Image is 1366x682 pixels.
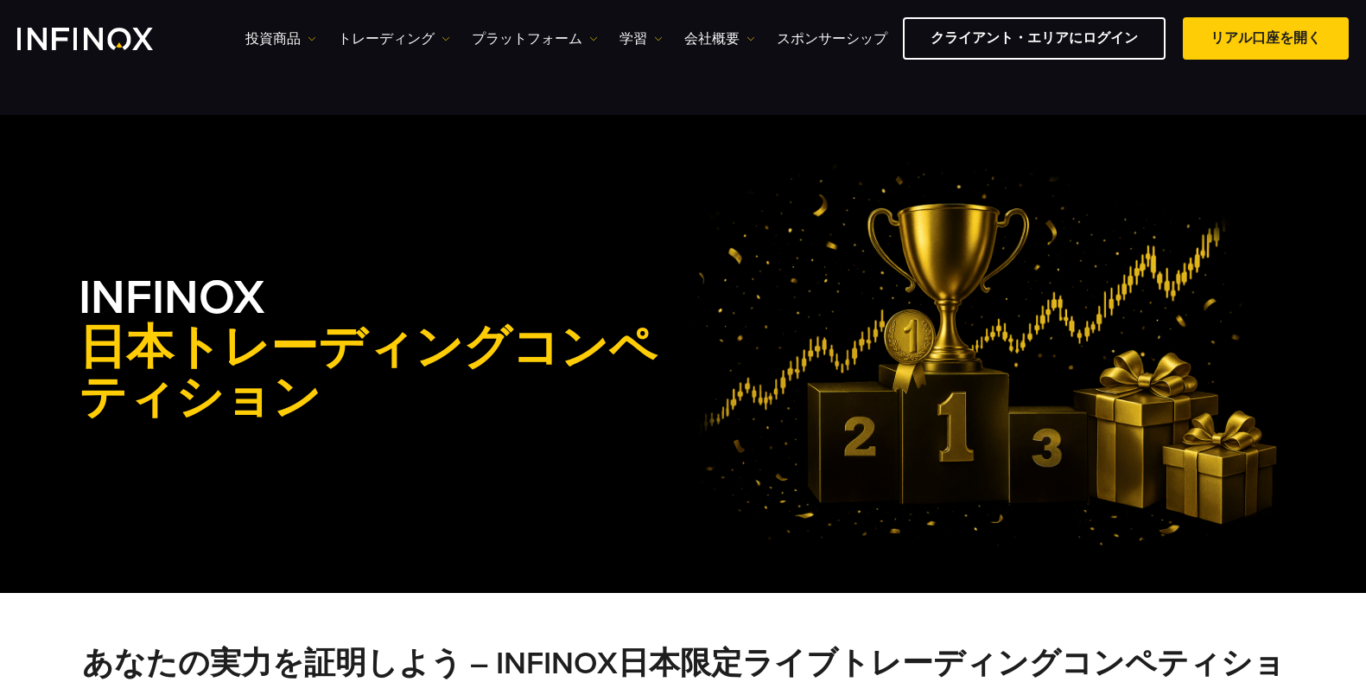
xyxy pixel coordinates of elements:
[79,324,683,424] span: 日本トレーディングコンペティション
[79,270,683,427] strong: INFINOX
[338,29,450,49] a: トレーディング
[245,29,316,49] a: 投資商品
[472,29,598,49] a: プラットフォーム
[684,29,755,49] a: 会社概要
[1183,17,1349,60] a: リアル口座を開く
[619,29,663,49] a: 学習
[777,29,887,49] a: スポンサーシップ
[17,28,194,50] a: INFINOX Logo
[903,17,1166,60] a: クライアント・エリアにログイン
